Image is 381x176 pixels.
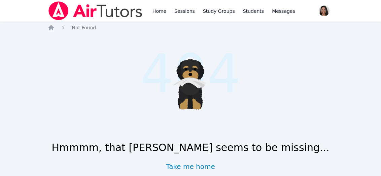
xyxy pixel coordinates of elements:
[48,24,334,31] nav: Breadcrumb
[272,8,295,14] span: Messages
[72,24,96,31] a: Not Found
[166,162,215,171] a: Take me home
[51,142,329,154] h1: Hmmmm, that [PERSON_NAME] seems to be missing...
[140,34,241,114] span: 404
[72,25,96,30] span: Not Found
[48,1,143,20] img: Air Tutors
